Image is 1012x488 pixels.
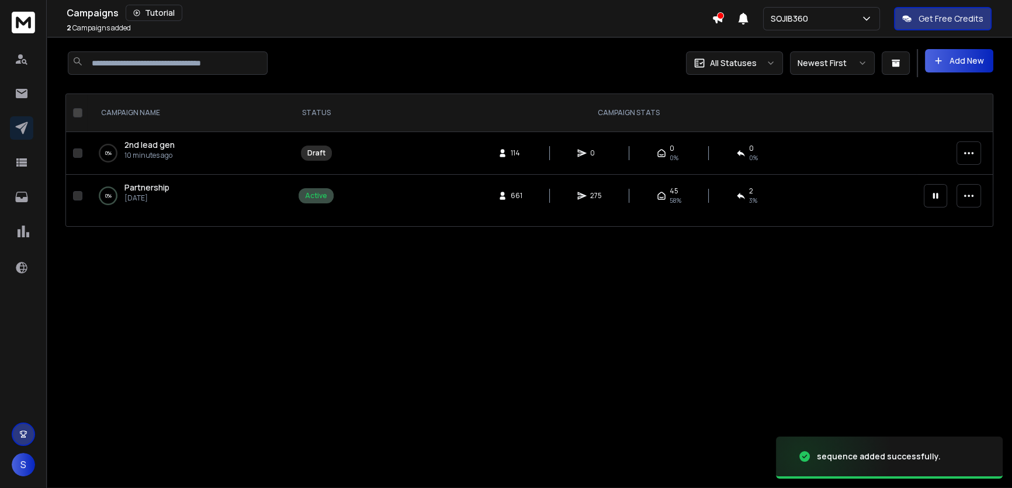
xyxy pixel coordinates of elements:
span: 114 [511,148,522,158]
span: 58 % [670,196,681,205]
button: Get Free Credits [894,7,992,30]
span: 275 [590,191,602,200]
span: 0 [590,148,602,158]
span: 0% [670,153,678,162]
p: 0 % [105,190,112,202]
td: 0%Partnership[DATE] [87,175,292,217]
p: [DATE] [124,193,169,203]
p: 10 minutes ago [124,151,175,160]
th: CAMPAIGN STATS [341,94,917,132]
td: 0%2nd lead gen10 minutes ago [87,132,292,175]
span: 2 [749,186,753,196]
div: sequence added successfully. [817,451,941,462]
span: 2 [67,23,71,33]
p: SOJIB360 [771,13,813,25]
div: Active [305,191,327,200]
span: 0 [749,144,754,153]
p: 0 % [105,147,112,159]
button: Tutorial [126,5,182,21]
span: 661 [511,191,522,200]
p: Campaigns added [67,23,131,33]
span: 0% [749,153,758,162]
button: S [12,453,35,476]
button: Newest First [790,51,875,75]
div: Campaigns [67,5,712,21]
span: 0 [670,144,674,153]
th: CAMPAIGN NAME [87,94,292,132]
p: All Statuses [710,57,757,69]
p: Get Free Credits [919,13,983,25]
span: 45 [670,186,678,196]
a: 2nd lead gen [124,139,175,151]
button: Add New [925,49,993,72]
a: Partnership [124,182,169,193]
span: 2nd lead gen [124,139,175,150]
th: STATUS [292,94,341,132]
div: Draft [307,148,325,158]
span: 3 % [749,196,757,205]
